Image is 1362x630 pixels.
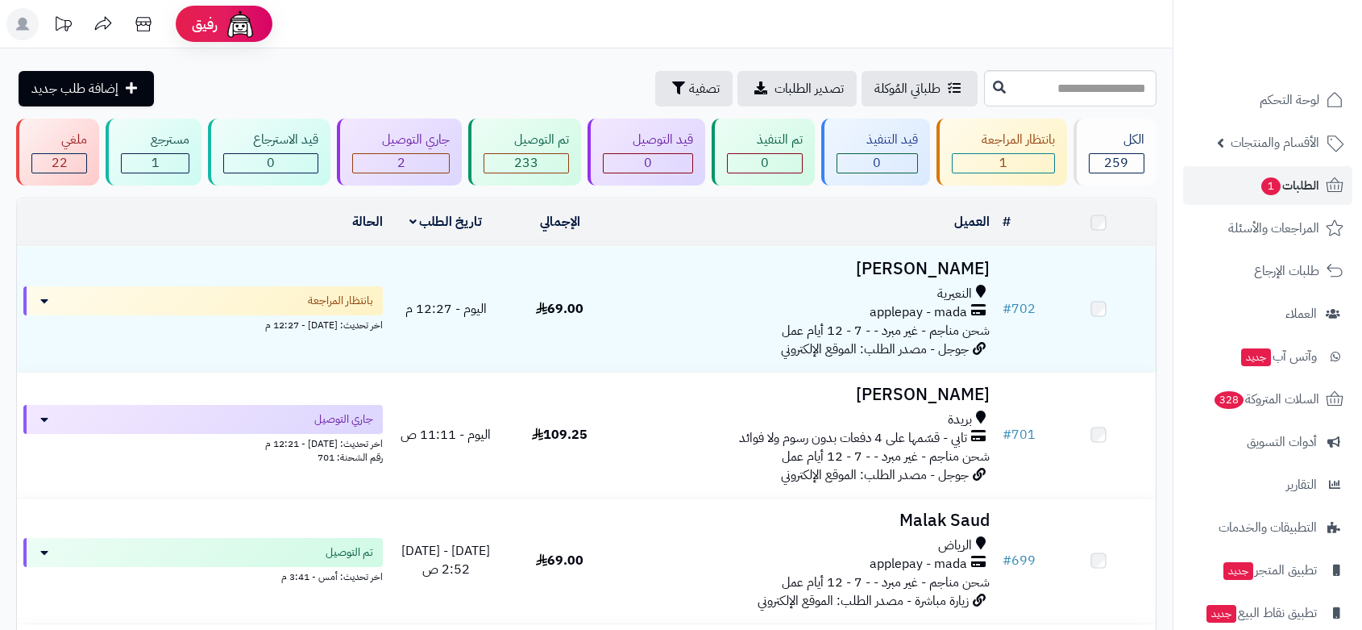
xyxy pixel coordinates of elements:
div: 1 [953,154,1054,173]
a: الطلبات1 [1183,166,1352,205]
span: اليوم - 11:11 ص [401,425,491,444]
div: الكل [1089,131,1144,149]
div: اخر تحديث: [DATE] - 12:27 م [23,315,383,332]
span: لوحة التحكم [1260,89,1319,111]
div: بانتظار المراجعة [952,131,1055,149]
div: 22 [32,154,86,173]
a: التقارير [1183,465,1352,504]
a: المراجعات والأسئلة [1183,209,1352,248]
span: 328 [1215,391,1244,409]
div: 0 [604,154,692,173]
span: 1 [1261,177,1281,195]
div: تم التوصيل [484,131,568,149]
span: بانتظار المراجعة [308,293,373,309]
a: الحالة [352,212,383,232]
span: applepay - mada [870,555,967,574]
a: تصدير الطلبات [737,71,857,106]
h3: [PERSON_NAME] [623,386,990,404]
div: اخر تحديث: أمس - 3:41 م [23,567,383,584]
a: # [1003,212,1011,232]
div: 233 [484,154,567,173]
span: 0 [267,153,275,173]
span: تم التوصيل [326,544,373,561]
a: السلات المتروكة328 [1183,380,1352,419]
a: #699 [1003,551,1036,570]
span: جوجل - مصدر الطلب: الموقع الإلكتروني [781,340,969,359]
div: ملغي [31,131,87,149]
span: [DATE] - [DATE] 2:52 ص [401,541,490,579]
a: طلباتي المُوكلة [862,71,978,106]
a: مسترجع 1 [102,119,205,186]
a: العميل [954,212,990,232]
a: تحديثات المنصة [43,8,83,44]
span: 0 [644,153,652,173]
span: # [1003,551,1011,570]
span: شحن مناجم - غير مبرد - - 7 - 12 أيام عمل [782,573,990,592]
span: طلباتي المُوكلة [874,79,941,98]
span: بريدة [948,411,972,429]
div: 1 [122,154,189,173]
a: أدوات التسويق [1183,423,1352,461]
span: النعيرية [937,285,972,303]
span: تابي - قسّمها على 4 دفعات بدون رسوم ولا فوائد [739,429,967,448]
a: التطبيقات والخدمات [1183,508,1352,547]
a: الكل259 [1070,119,1160,186]
span: 1 [999,153,1007,173]
div: 2 [353,154,449,173]
div: جاري التوصيل [352,131,450,149]
span: جاري التوصيل [314,411,373,428]
a: جاري التوصيل 2 [334,119,465,186]
span: جديد [1223,562,1253,580]
a: تم التوصيل 233 [465,119,583,186]
div: قيد التوصيل [603,131,693,149]
span: الأقسام والمنتجات [1231,131,1319,154]
span: جوجل - مصدر الطلب: الموقع الإلكتروني [781,465,969,485]
span: 2 [397,153,405,173]
a: قيد التنفيذ 0 [818,119,933,186]
span: جديد [1241,348,1271,366]
h3: [PERSON_NAME] [623,260,990,278]
a: بانتظار المراجعة 1 [933,119,1070,186]
span: تصدير الطلبات [774,79,844,98]
span: التقارير [1286,474,1317,496]
span: شحن مناجم - غير مبرد - - 7 - 12 أيام عمل [782,321,990,340]
span: applepay - mada [870,303,967,322]
span: التطبيقات والخدمات [1219,516,1317,539]
span: تصفية [689,79,720,98]
span: الرياض [938,536,972,555]
a: طلبات الإرجاع [1183,252,1352,290]
span: السلات المتروكة [1213,388,1319,411]
span: أدوات التسويق [1247,431,1317,453]
a: الإجمالي [540,212,580,232]
span: 0 [761,153,769,173]
a: #701 [1003,425,1036,444]
span: شحن مناجم - غير مبرد - - 7 - 12 أيام عمل [782,447,990,466]
a: العملاء [1183,294,1352,333]
a: قيد التوصيل 0 [584,119,708,186]
div: مسترجع [121,131,189,149]
span: المراجعات والأسئلة [1228,217,1319,240]
a: تاريخ الطلب [409,212,483,232]
span: العملاء [1285,302,1317,325]
a: وآتس آبجديد [1183,337,1352,376]
div: 0 [224,154,318,173]
a: ملغي 22 [13,119,102,186]
span: 0 [873,153,881,173]
a: قيد الاسترجاع 0 [205,119,334,186]
span: رقم الشحنة: 701 [318,450,383,465]
span: 109.25 [532,425,588,444]
div: قيد التنفيذ [837,131,918,149]
a: إضافة طلب جديد [19,71,154,106]
a: لوحة التحكم [1183,81,1352,119]
span: تطبيق المتجر [1222,559,1317,582]
span: 1 [152,153,160,173]
span: 69.00 [536,299,583,319]
span: زيارة مباشرة - مصدر الطلب: الموقع الإلكتروني [758,591,969,611]
img: ai-face.png [224,8,256,40]
img: logo-2.png [1252,45,1347,79]
span: تطبيق نقاط البيع [1205,602,1317,624]
span: جديد [1206,605,1236,623]
span: اليوم - 12:27 م [405,299,487,319]
div: اخر تحديث: [DATE] - 12:21 م [23,434,383,451]
span: طلبات الإرجاع [1254,260,1319,282]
